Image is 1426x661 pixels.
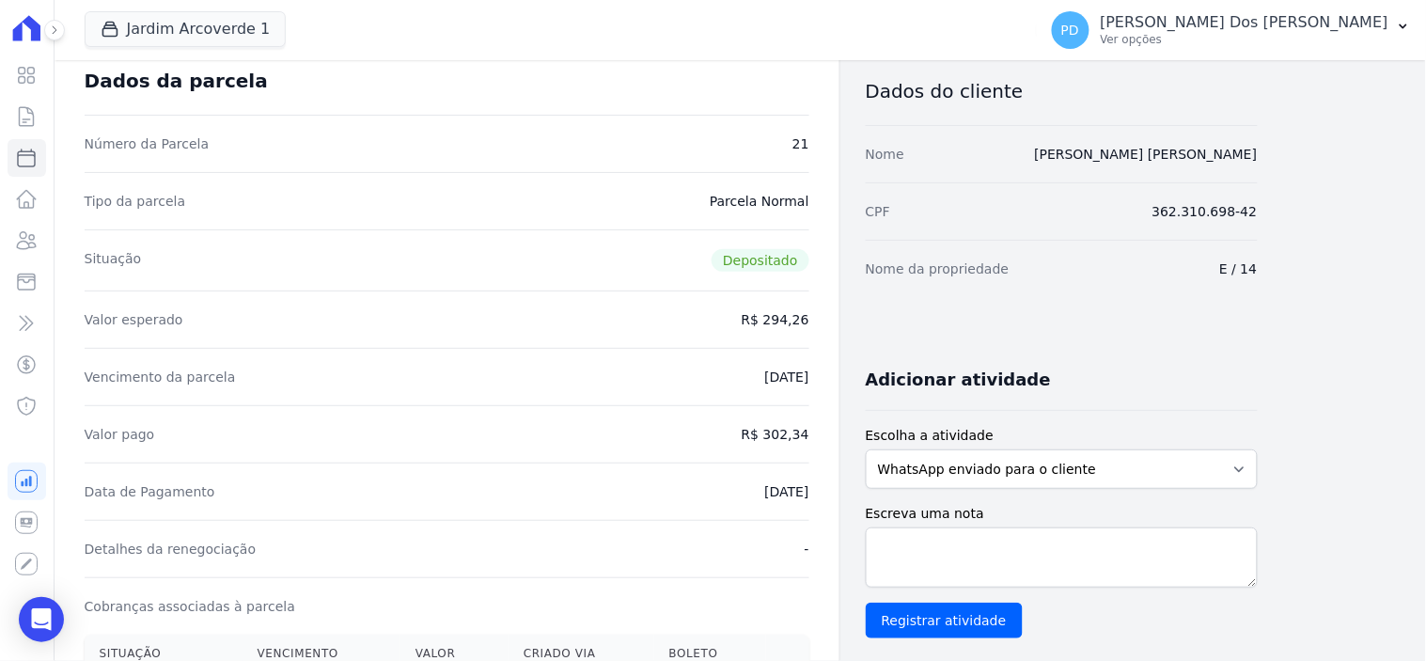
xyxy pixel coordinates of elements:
button: Jardim Arcoverde 1 [85,11,287,47]
dt: Detalhes da renegociação [85,540,257,559]
input: Registrar atividade [866,603,1023,638]
h3: Dados do cliente [866,80,1258,102]
dd: Parcela Normal [710,192,809,211]
span: Depositado [712,249,809,272]
dd: E / 14 [1219,260,1257,278]
div: Open Intercom Messenger [19,597,64,642]
label: Escolha a atividade [866,426,1258,446]
dd: R$ 294,26 [742,310,809,329]
a: [PERSON_NAME] [PERSON_NAME] [1035,147,1258,162]
h3: Adicionar atividade [866,369,1051,391]
dt: Tipo da parcela [85,192,186,211]
span: PD [1061,24,1079,37]
p: [PERSON_NAME] Dos [PERSON_NAME] [1101,13,1388,32]
dd: 21 [792,134,809,153]
dt: Nome da propriedade [866,260,1010,278]
button: PD [PERSON_NAME] Dos [PERSON_NAME] Ver opções [1037,4,1426,56]
div: Dados da parcela [85,70,268,92]
dt: Situação [85,249,142,272]
dt: Data de Pagamento [85,482,215,501]
dt: CPF [866,202,890,221]
dd: [DATE] [764,482,808,501]
dd: R$ 302,34 [742,425,809,444]
dd: [DATE] [764,368,808,386]
dt: Nome [866,145,904,164]
dt: Valor pago [85,425,155,444]
dd: 362.310.698-42 [1152,202,1258,221]
dt: Valor esperado [85,310,183,329]
dt: Vencimento da parcela [85,368,236,386]
label: Escreva uma nota [866,504,1258,524]
dd: - [805,540,809,559]
dt: Número da Parcela [85,134,210,153]
dt: Cobranças associadas à parcela [85,597,295,616]
p: Ver opções [1101,32,1388,47]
